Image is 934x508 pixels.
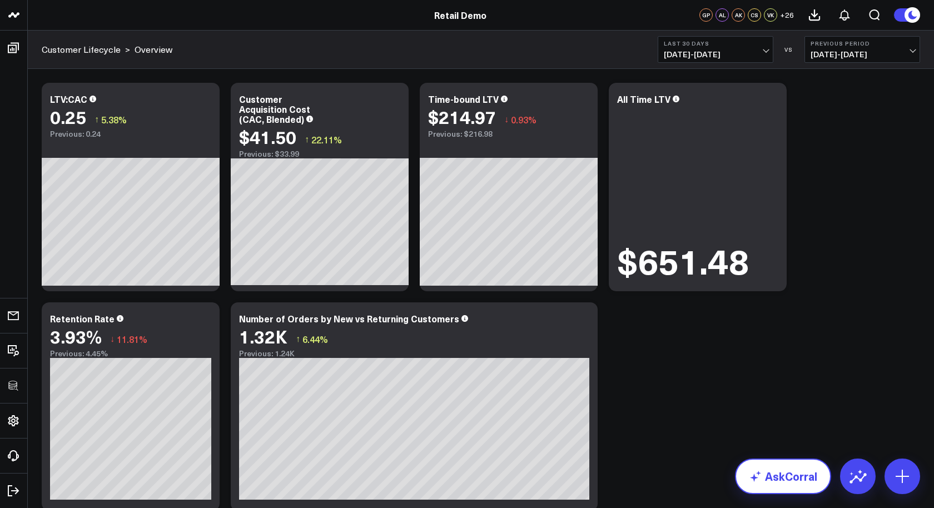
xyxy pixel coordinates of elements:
div: Previous: 1.24K [239,349,589,358]
button: Last 30 Days[DATE]-[DATE] [658,36,773,63]
b: Previous Period [811,40,914,47]
b: Last 30 Days [664,40,767,47]
span: ↑ [296,332,300,346]
div: AK [732,8,745,22]
div: $214.97 [428,107,496,127]
div: $651.48 [617,243,749,277]
div: Previous: $33.99 [239,150,400,158]
div: Number of Orders by New vs Returning Customers [239,312,459,325]
button: Previous Period[DATE]-[DATE] [804,36,920,63]
div: Previous: $216.98 [428,130,589,138]
span: ↑ [95,112,99,127]
a: Retail Demo [434,9,486,21]
a: Overview [135,43,172,56]
span: ↑ [305,132,309,147]
a: AskCorral [735,459,831,494]
button: +26 [780,8,794,22]
div: GP [699,8,713,22]
div: 3.93% [50,326,102,346]
span: [DATE] - [DATE] [664,50,767,59]
span: [DATE] - [DATE] [811,50,914,59]
div: Previous: 4.45% [50,349,211,358]
div: CS [748,8,761,22]
a: Customer Lifecycle [42,43,121,56]
div: 0.25 [50,107,86,127]
div: Customer Acquisition Cost (CAC, Blended) [239,93,310,125]
div: Previous: 0.24 [50,130,211,138]
span: ↓ [110,332,115,346]
div: > [42,43,130,56]
span: 0.93% [511,113,536,126]
div: All Time LTV [617,93,670,105]
div: 1.32K [239,326,287,346]
span: + 26 [780,11,794,19]
div: $41.50 [239,127,296,147]
div: AL [716,8,729,22]
span: 22.11% [311,133,342,146]
div: Retention Rate [50,312,115,325]
div: VS [779,46,799,53]
span: 5.38% [101,113,127,126]
span: ↓ [504,112,509,127]
div: Time-bound LTV [428,93,499,105]
div: VK [764,8,777,22]
div: LTV:CAC [50,93,87,105]
span: 11.81% [117,333,147,345]
span: 6.44% [302,333,328,345]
